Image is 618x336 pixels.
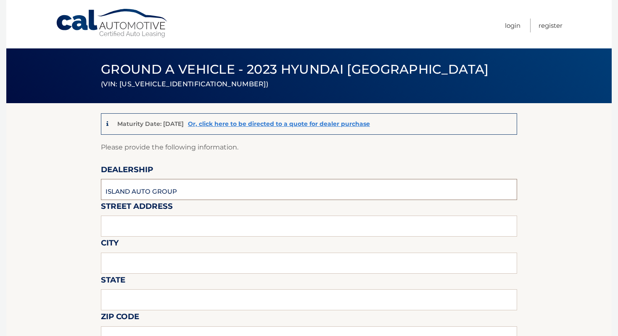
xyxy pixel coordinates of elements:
span: Ground a Vehicle - 2023 Hyundai [GEOGRAPHIC_DATA] [101,61,489,90]
label: City [101,237,119,252]
p: Maturity Date: [DATE] [117,120,184,128]
a: Or, click here to be directed to a quote for dealer purchase [188,120,370,128]
label: Street Address [101,200,173,216]
small: (VIN: [US_VEHICLE_IDENTIFICATION_NUMBER]) [101,80,268,88]
label: State [101,274,125,289]
a: Register [539,19,563,32]
a: Cal Automotive [55,8,169,38]
label: Dealership [101,163,153,179]
label: Zip Code [101,310,139,326]
p: Please provide the following information. [101,141,517,153]
a: Login [505,19,520,32]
